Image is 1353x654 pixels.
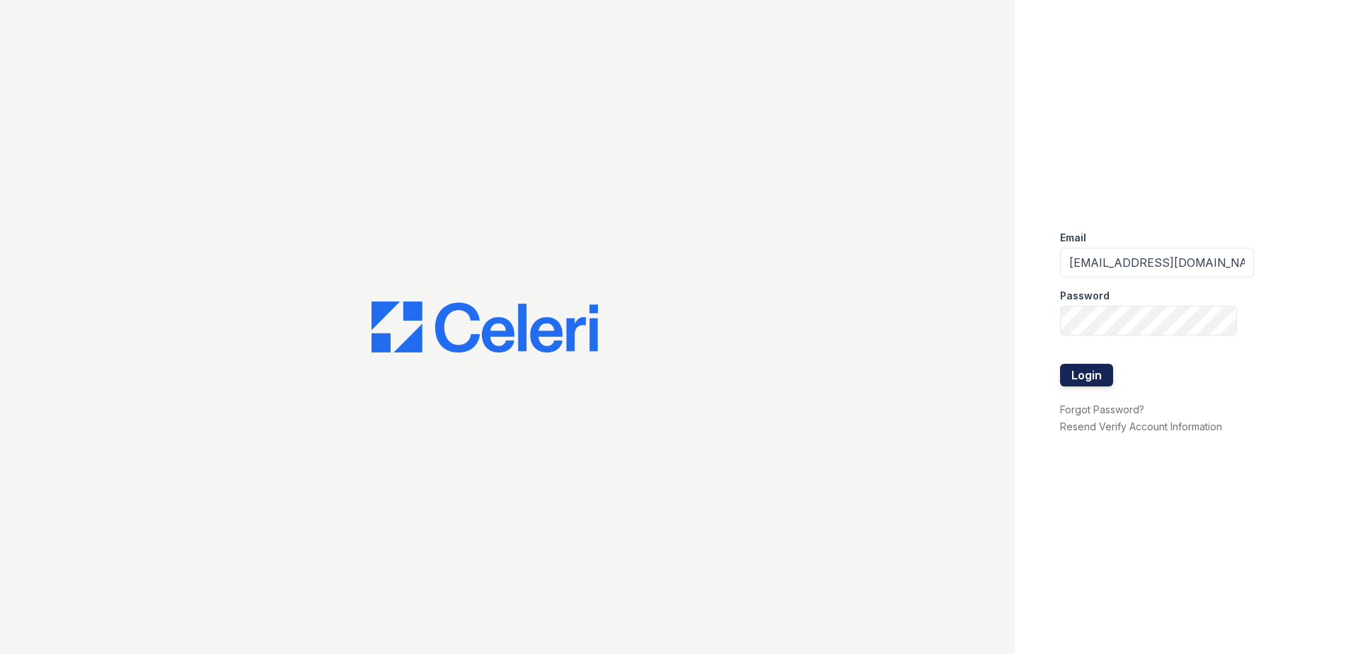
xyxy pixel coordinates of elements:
[1060,420,1222,432] a: Resend Verify Account Information
[1060,231,1086,245] label: Email
[1060,403,1144,415] a: Forgot Password?
[1060,364,1113,386] button: Login
[372,302,598,352] img: CE_Logo_Blue-a8612792a0a2168367f1c8372b55b34899dd931a85d93a1a3d3e32e68fde9ad4.png
[1060,289,1110,303] label: Password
